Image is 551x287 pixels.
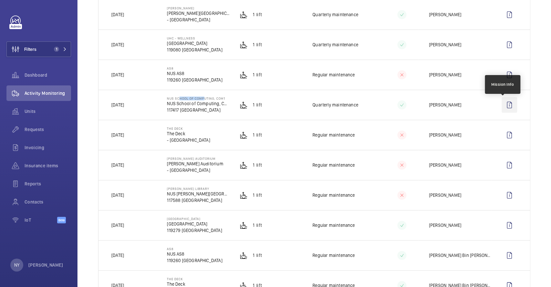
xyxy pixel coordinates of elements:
[167,227,222,234] p: 119279 [GEOGRAPHIC_DATA]
[312,192,355,198] p: Regular maintenance
[111,11,124,18] p: [DATE]
[111,41,124,48] p: [DATE]
[167,160,223,167] p: [PERSON_NAME] Auditorium
[429,11,461,18] p: [PERSON_NAME]
[167,70,222,77] p: NUS AS8
[312,252,355,259] p: Regular maintenance
[253,11,262,18] p: 1 Lift
[167,187,229,191] p: [PERSON_NAME] LIBRARY
[167,36,222,40] p: UHC - WELLNESS
[167,17,229,23] p: - [GEOGRAPHIC_DATA]
[491,82,514,87] div: Mission Info
[167,157,223,160] p: [PERSON_NAME] AUDITORIUM
[14,262,19,268] p: NY
[253,192,262,198] p: 1 Lift
[429,192,461,198] p: [PERSON_NAME]
[111,162,124,168] p: [DATE]
[312,41,358,48] p: Quarterly maintenance
[240,41,248,49] img: platform_lift.svg
[25,126,71,133] span: Requests
[25,90,71,96] span: Activity Monitoring
[167,197,229,204] p: 117588 [GEOGRAPHIC_DATA]
[429,72,461,78] p: [PERSON_NAME]
[167,6,229,10] p: [PERSON_NAME]
[429,252,491,259] p: [PERSON_NAME] Bin [PERSON_NAME]
[57,217,66,223] span: Beta
[25,144,71,151] span: Invoicing
[312,11,358,18] p: Quarterly maintenance
[240,71,248,79] img: platform_lift.svg
[253,41,262,48] p: 1 Lift
[167,96,229,100] p: NUS School of Computing, COM1
[167,191,229,197] p: NUS [PERSON_NAME][GEOGRAPHIC_DATA]
[167,247,222,251] p: AS8
[167,251,222,257] p: NUS AS8
[240,161,248,169] img: platform_lift.svg
[25,72,71,78] span: Dashboard
[167,137,210,143] p: - [GEOGRAPHIC_DATA]
[111,252,124,259] p: [DATE]
[240,221,248,229] img: platform_lift.svg
[167,127,210,130] p: THE DECK
[28,262,63,268] p: [PERSON_NAME]
[240,101,248,109] img: platform_lift.svg
[6,41,71,57] button: Filters1
[167,107,229,113] p: 117417 [GEOGRAPHIC_DATA]
[167,217,222,221] p: [GEOGRAPHIC_DATA]
[111,132,124,138] p: [DATE]
[253,222,262,228] p: 1 Lift
[253,132,262,138] p: 1 Lift
[167,66,222,70] p: AS8
[24,46,36,52] span: Filters
[167,277,210,281] p: THE DECK
[111,102,124,108] p: [DATE]
[253,252,262,259] p: 1 Lift
[312,162,355,168] p: Regular maintenance
[111,192,124,198] p: [DATE]
[253,102,262,108] p: 1 Lift
[167,130,210,137] p: The Deck
[240,11,248,18] img: platform_lift.svg
[25,108,71,115] span: Units
[253,162,262,168] p: 1 Lift
[167,10,229,17] p: [PERSON_NAME][GEOGRAPHIC_DATA]
[111,72,124,78] p: [DATE]
[25,217,57,223] span: IoT
[240,191,248,199] img: platform_lift.svg
[167,100,229,107] p: NUS School of Computing, COM1
[167,167,223,173] p: - [GEOGRAPHIC_DATA]
[240,131,248,139] img: platform_lift.svg
[167,40,222,47] p: [GEOGRAPHIC_DATA]
[253,72,262,78] p: 1 Lift
[167,47,222,53] p: 119080 [GEOGRAPHIC_DATA]
[312,102,358,108] p: Quarterly maintenance
[25,199,71,205] span: Contacts
[312,72,355,78] p: Regular maintenance
[167,257,222,264] p: 119260 [GEOGRAPHIC_DATA]
[240,251,248,259] img: platform_lift.svg
[312,222,355,228] p: Regular maintenance
[167,221,222,227] p: [GEOGRAPHIC_DATA]
[429,222,461,228] p: [PERSON_NAME]
[111,222,124,228] p: [DATE]
[429,132,461,138] p: [PERSON_NAME]
[25,181,71,187] span: Reports
[54,47,59,52] span: 1
[167,77,222,83] p: 119260 [GEOGRAPHIC_DATA]
[429,41,461,48] p: [PERSON_NAME]
[25,162,71,169] span: Insurance items
[429,102,461,108] p: [PERSON_NAME]
[312,132,355,138] p: Regular maintenance
[429,162,461,168] p: [PERSON_NAME]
